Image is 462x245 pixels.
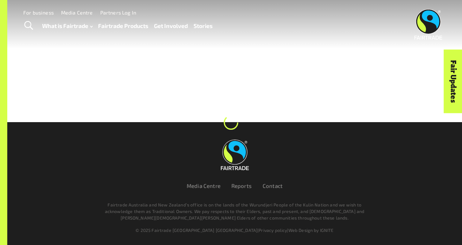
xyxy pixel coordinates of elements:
a: Contact [263,182,283,189]
a: What is Fairtrade [42,21,93,31]
div: | | [36,227,434,233]
img: Fairtrade Australia New Zealand logo [414,9,442,40]
a: Privacy policy [259,228,287,233]
a: For business [23,9,54,16]
a: Stories [194,21,212,31]
a: Fairtrade Products [98,21,148,31]
p: Fairtrade Australia and New Zealand’s office is on the lands of the Wurundjeri People of the Kuli... [103,201,366,221]
a: Web Design by IGNITE [288,228,334,233]
a: Get Involved [154,21,188,31]
a: Media Centre [187,182,220,189]
span: © 2025 Fairtrade [GEOGRAPHIC_DATA] [GEOGRAPHIC_DATA] [135,228,258,233]
a: Media Centre [61,9,93,16]
a: Partners Log In [100,9,136,16]
img: Fairtrade Australia New Zealand logo [221,140,249,170]
a: Reports [231,182,252,189]
a: Toggle Search [20,17,37,35]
